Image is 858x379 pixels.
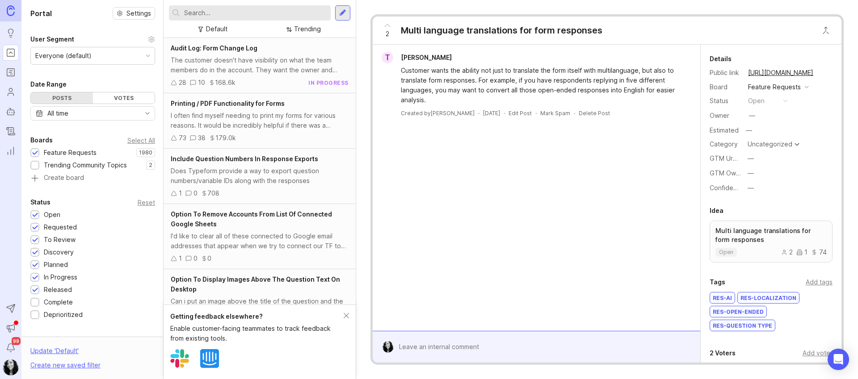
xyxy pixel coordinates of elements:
div: RES-Localization [738,292,799,303]
div: 1 [796,249,808,255]
div: 10 [198,78,205,87]
div: — [748,168,754,178]
div: Everyone (default) [35,51,92,61]
div: Status [30,197,50,208]
div: To Review [44,235,76,245]
p: Multi language translations for form responses [715,226,827,244]
label: Confidence [710,184,744,192]
div: Deprioritized [44,310,83,320]
div: 73 [179,133,186,143]
div: 1 [179,188,182,198]
div: · [478,109,479,117]
div: Feature Requests [44,148,97,158]
a: Roadmaps [3,64,19,80]
div: Open Intercom Messenger [828,349,849,370]
a: Printing / PDF Functionality for FormsI often find myself needing to print my forms for various r... [164,93,356,149]
div: Requested [44,222,77,232]
div: Owner [710,111,741,121]
span: Audit Log: Form Change Log [171,44,257,52]
div: Posts [31,92,93,104]
div: Edit Post [509,109,532,117]
svg: toggle icon [140,110,155,117]
div: RES-Open-Ended [710,306,766,317]
img: Intercom logo [200,349,219,368]
span: Printing / PDF Functionality for Forms [171,100,285,107]
div: Estimated [710,127,739,133]
span: [PERSON_NAME] [401,54,452,61]
div: Can i put an image above the title of the question and the description, I want to put it at the t... [171,296,349,316]
div: Votes [93,92,155,104]
img: Anahí Guaz [3,359,19,375]
span: Option To Display Images Above The Question Text On Desktop [171,275,340,293]
div: 74 [811,249,827,255]
p: 1980 [139,149,152,156]
div: · [504,109,505,117]
label: GTM Owner [710,169,746,177]
div: Details [710,54,732,64]
span: Option To Remove Accounts From List Of Connected Google Sheets [171,210,332,228]
div: 2 Voters [710,348,736,358]
div: — [748,154,754,163]
a: Portal [3,45,19,61]
span: 2 [386,29,389,39]
div: 179.0k [215,133,236,143]
div: RES-Question Type [710,320,775,331]
div: Uncategorized [748,141,792,147]
a: Ideas [3,25,19,41]
a: Changelog [3,123,19,139]
div: — [749,111,755,121]
p: 2 [149,162,152,169]
button: Mark Spam [540,109,570,117]
a: Option To Display Images Above The Question Text On DesktopCan i put an image above the title of ... [164,269,356,334]
p: open [719,249,733,256]
a: T[PERSON_NAME] [376,52,459,63]
a: [DATE] [483,109,500,117]
a: Settings [113,7,155,20]
div: Public link [710,68,741,78]
time: [DATE] [483,110,500,117]
button: Notifications [3,340,19,356]
div: Default [206,24,227,34]
div: I often find myself needing to print my forms for various reasons. It would be incredibly helpful... [171,111,349,130]
div: Date Range [30,79,67,90]
a: Users [3,84,19,100]
input: Search... [184,8,327,18]
a: Multi language translations for form responsesopen2174 [710,221,833,262]
div: · [574,109,575,117]
span: Include Question Numbers In Response Exports [171,155,318,162]
div: Open [44,210,60,220]
div: 0 [193,188,198,198]
div: Add voter [803,348,833,358]
h1: Portal [30,8,52,19]
div: All time [47,108,68,118]
div: Complete [44,297,73,307]
div: Released [44,285,72,295]
div: Idea [710,205,723,216]
div: Multi language translations for form responses [401,24,602,37]
button: Close button [817,21,835,39]
div: Select All [127,138,155,143]
div: Delete Post [579,109,610,117]
div: — [748,183,754,193]
img: Slack logo [170,349,189,368]
div: Status [710,96,741,106]
div: T [382,52,393,63]
div: Getting feedback elsewhere? [170,312,344,321]
a: Option To Remove Accounts From List Of Connected Google SheetsI'd like to clear all of these conn... [164,204,356,269]
div: Add tags [806,277,833,287]
div: 0 [207,254,211,263]
div: Enable customer-facing teammates to track feedback from existing tools. [170,324,344,343]
div: 1 [179,254,182,263]
div: Update ' Default ' [30,346,79,360]
div: Feature Requests [748,82,801,92]
label: GTM Urgency [710,154,752,162]
img: Anahí Guaz [383,341,394,353]
a: Include Question Numbers In Response ExportsDoes Typeform provide a way to export question number... [164,149,356,204]
div: Companies [30,334,66,345]
div: Boards [30,135,53,146]
a: [URL][DOMAIN_NAME] [745,67,816,79]
img: Canny Home [7,5,15,16]
div: Category [710,139,741,149]
a: Reporting [3,143,19,159]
